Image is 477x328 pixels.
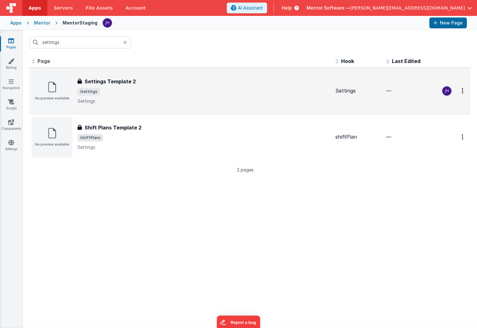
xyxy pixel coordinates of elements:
span: [PERSON_NAME][EMAIL_ADDRESS][DOMAIN_NAME] [350,5,465,11]
h3: Settings Template 2 [84,78,136,85]
div: MentorStaging [63,20,97,26]
button: AI Assistant [227,3,267,13]
span: /settings [77,88,100,95]
button: Mentor Software — [PERSON_NAME][EMAIL_ADDRESS][DOMAIN_NAME] [306,5,472,11]
span: — [386,87,391,94]
button: New Page [429,17,467,28]
span: AI Assistant [238,5,263,11]
span: /shiftPlans [77,134,103,142]
div: Settings [335,87,381,94]
h3: Shift Plans Template 2 [84,124,142,131]
div: Apps [10,20,22,26]
span: Last Edited [392,58,420,64]
span: Help [282,5,292,11]
span: Apps [29,5,41,11]
div: Mentor [34,20,50,26]
p: 2 pages [29,166,461,173]
button: Options [458,130,468,143]
span: File Assets [86,5,113,11]
input: Search pages, id's ... [29,36,131,48]
span: — [386,134,391,140]
span: Servers [54,5,73,11]
span: Page [37,58,50,64]
span: Mentor Software — [306,5,350,11]
span: Hook [341,58,354,64]
div: shiftPlan [335,133,381,141]
button: Options [458,84,468,97]
img: c2badad8aad3a9dfc60afe8632b41ba8 [442,87,451,95]
p: Settings [77,144,330,150]
img: c2badad8aad3a9dfc60afe8632b41ba8 [103,18,112,27]
p: Settings [77,98,330,104]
